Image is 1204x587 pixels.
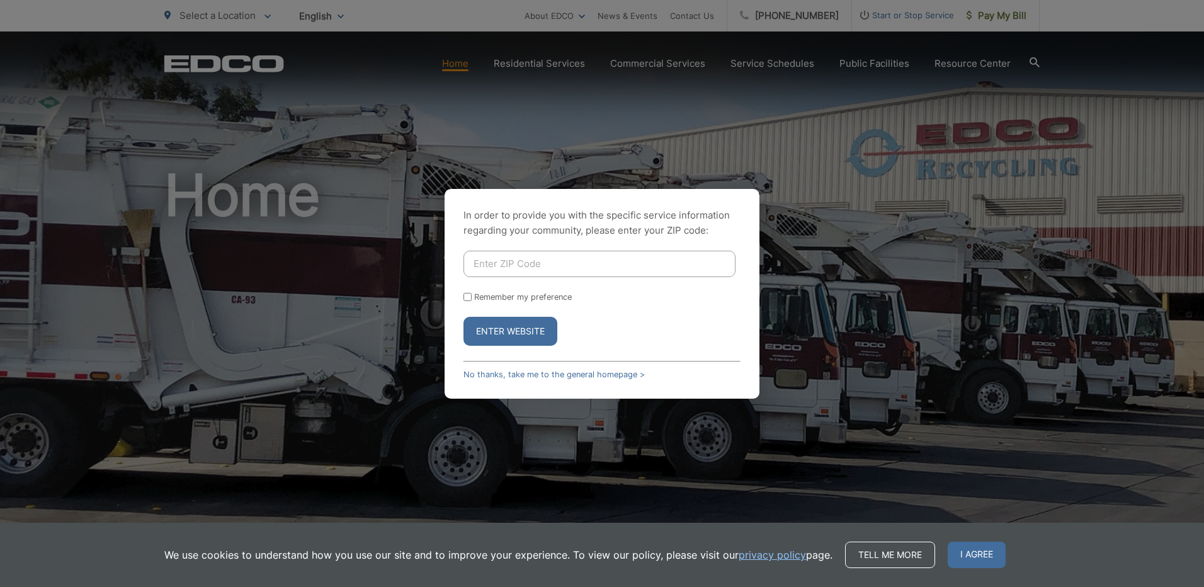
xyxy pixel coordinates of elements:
[463,251,735,277] input: Enter ZIP Code
[463,317,557,346] button: Enter Website
[463,208,741,238] p: In order to provide you with the specific service information regarding your community, please en...
[948,542,1006,568] span: I agree
[474,292,572,302] label: Remember my preference
[463,370,645,379] a: No thanks, take me to the general homepage >
[164,547,832,562] p: We use cookies to understand how you use our site and to improve your experience. To view our pol...
[739,547,806,562] a: privacy policy
[845,542,935,568] a: Tell me more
